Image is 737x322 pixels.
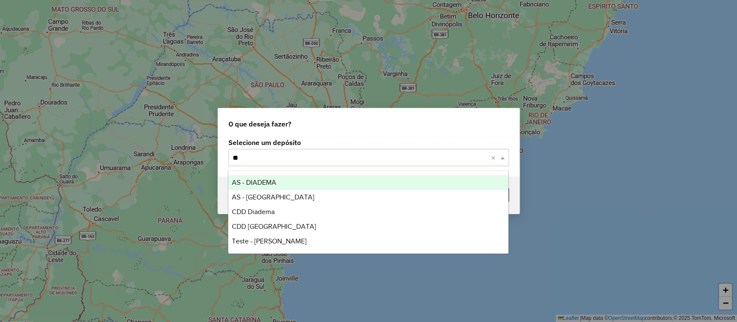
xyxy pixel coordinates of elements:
[228,119,291,129] span: O que deseja fazer?
[491,152,498,163] span: Clear all
[232,237,307,245] span: Teste - [PERSON_NAME]
[232,179,276,186] span: AS - DIADEMA
[232,193,314,201] span: AS - [GEOGRAPHIC_DATA]
[232,223,316,230] span: CDD [GEOGRAPHIC_DATA]
[228,170,509,254] ng-dropdown-panel: Options list
[228,137,509,148] label: Selecione um depósito
[232,208,275,215] span: CDD Diadema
